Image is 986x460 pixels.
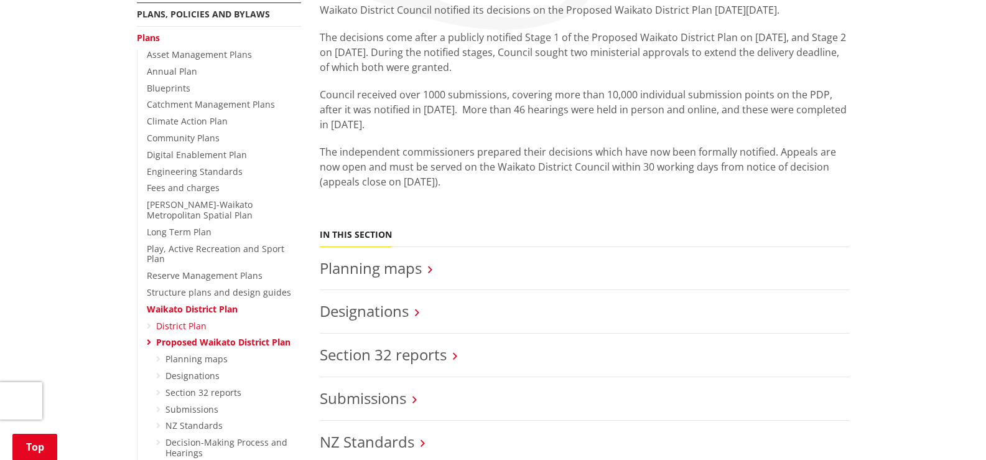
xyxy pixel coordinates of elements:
[137,8,270,20] a: Plans, policies and bylaws
[147,270,263,281] a: Reserve Management Plans
[147,149,247,161] a: Digital Enablement Plan
[147,65,197,77] a: Annual Plan
[320,30,850,75] p: The decisions come after a publicly notified Stage 1 of the Proposed Waikato District Plan on [DA...
[320,431,414,452] a: NZ Standards
[156,336,291,348] a: Proposed Waikato District Plan
[137,32,160,44] a: Plans
[320,2,850,17] p: Waikato District Council notified its decisions on the Proposed Waikato District Plan [DATE][DATE].
[12,434,57,460] a: Top
[147,132,220,144] a: Community Plans
[147,182,220,194] a: Fees and charges
[320,258,422,278] a: Planning maps
[147,98,275,110] a: Catchment Management Plans
[320,144,850,189] p: The independent commissioners prepared their decisions which have now been formally notified. App...
[147,166,243,177] a: Engineering Standards
[147,243,284,265] a: Play, Active Recreation and Sport Plan
[147,82,190,94] a: Blueprints
[320,344,447,365] a: Section 32 reports
[165,420,223,431] a: NZ Standards
[165,353,228,365] a: Planning maps
[147,199,253,221] a: [PERSON_NAME]-Waikato Metropolitan Spatial Plan
[147,286,291,298] a: Structure plans and design guides
[929,408,974,453] iframe: Messenger Launcher
[147,303,238,315] a: Waikato District Plan
[320,301,409,321] a: Designations
[147,49,252,60] a: Asset Management Plans
[165,403,218,415] a: Submissions
[165,370,220,382] a: Designations
[147,226,212,238] a: Long Term Plan
[320,230,392,240] h5: In this section
[320,87,850,132] p: Council received over 1000 submissions, covering more than 10,000 individual submission points on...
[320,388,406,408] a: Submissions
[147,115,228,127] a: Climate Action Plan
[156,320,207,332] a: District Plan
[165,387,241,398] a: Section 32 reports
[165,436,287,459] a: Decision-Making Process and Hearings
